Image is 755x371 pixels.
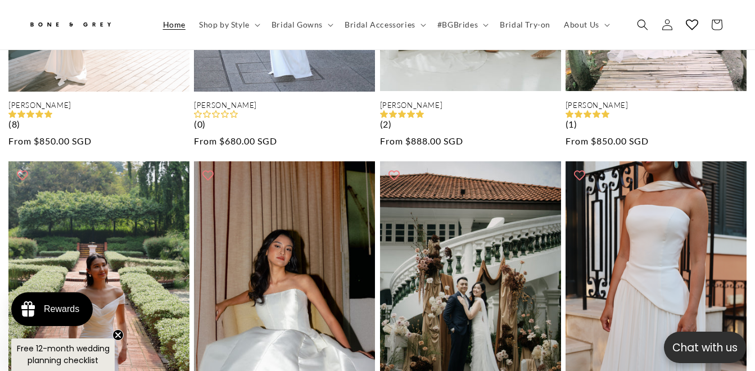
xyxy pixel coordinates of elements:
a: [PERSON_NAME] [566,101,747,110]
a: [PERSON_NAME] [8,101,189,110]
span: About Us [564,20,599,30]
span: #BGBrides [437,20,478,30]
div: Free 12-month wedding planning checklistClose teaser [11,338,115,371]
span: Bridal Accessories [345,20,415,30]
p: Chat with us [664,340,746,356]
span: Bridal Gowns [272,20,323,30]
img: Bone and Grey Bridal [28,16,112,34]
button: Add to wishlist [568,164,591,187]
span: Bridal Try-on [500,20,550,30]
button: Add to wishlist [197,164,219,187]
button: Add to wishlist [11,164,34,187]
a: Bone and Grey Bridal [24,11,145,38]
a: [PERSON_NAME] [380,101,561,110]
button: Open chatbox [664,332,746,363]
button: Close teaser [112,329,124,341]
a: [PERSON_NAME] [194,101,375,110]
span: Shop by Style [199,20,250,30]
div: Rewards [44,304,79,314]
summary: Bridal Accessories [338,13,431,37]
a: Bridal Try-on [493,13,557,37]
summary: Shop by Style [192,13,265,37]
button: Add to wishlist [383,164,405,187]
summary: Search [630,12,655,37]
summary: Bridal Gowns [265,13,338,37]
span: Free 12-month wedding planning checklist [17,343,110,366]
a: Home [156,13,192,37]
summary: About Us [557,13,614,37]
span: Home [163,20,186,30]
summary: #BGBrides [431,13,493,37]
